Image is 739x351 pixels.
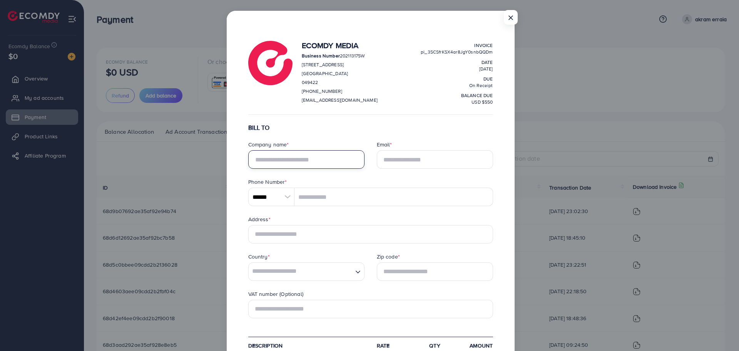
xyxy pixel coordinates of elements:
span: [DATE] [479,65,493,72]
strong: Business Number [302,52,340,59]
label: Company name [248,141,289,148]
h4: Ecomdy Media [302,41,378,50]
p: [STREET_ADDRESS] [302,60,378,69]
label: Country [248,253,270,260]
iframe: Chat [706,316,733,345]
p: Invoice [421,41,493,50]
span: USD $550 [471,99,493,105]
p: balance due [421,91,493,100]
p: 049422 [302,78,378,87]
img: logo [248,41,293,85]
label: VAT number (Optional) [248,290,303,298]
h6: BILL TO [248,124,493,131]
div: Rate [371,342,413,349]
div: qty [413,342,456,349]
label: Zip code [377,253,400,260]
p: [EMAIL_ADDRESS][DOMAIN_NAME] [302,96,378,105]
p: [PHONE_NUMBER] [302,87,378,96]
div: Amount [456,342,499,349]
label: Email [377,141,392,148]
span: pi_3SCSfrKSX4ar8JgY0snbQQDm [421,49,493,55]
p: [GEOGRAPHIC_DATA] [302,69,378,78]
span: On Receipt [469,82,493,89]
p: Due [421,74,493,84]
p: Date [421,58,493,67]
button: Close [504,10,518,25]
label: Address [248,215,271,223]
label: Phone Number [248,178,287,186]
div: Description [242,342,371,349]
div: Search for option [248,262,364,281]
input: Search for option [249,263,352,280]
p: 202113175W [302,51,378,60]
